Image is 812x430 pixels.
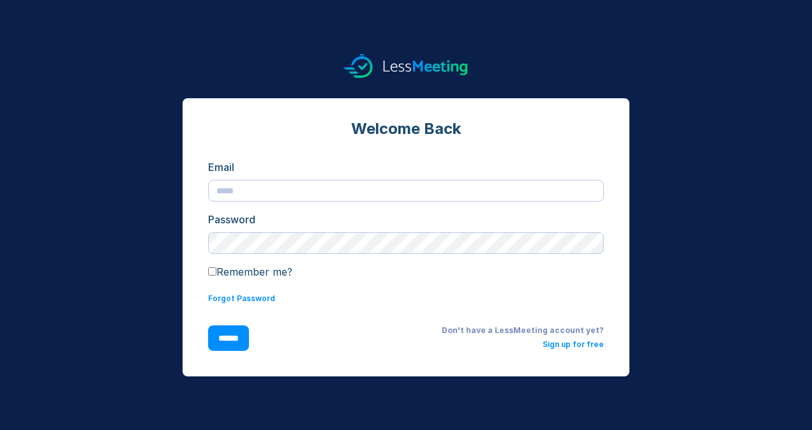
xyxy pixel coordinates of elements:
[208,293,275,303] a: Forgot Password
[208,212,604,227] div: Password
[269,325,604,336] div: Don't have a LessMeeting account yet?
[208,265,292,278] label: Remember me?
[208,119,604,139] div: Welcome Back
[208,159,604,175] div: Email
[543,339,604,349] a: Sign up for free
[208,267,216,276] input: Remember me?
[344,54,468,78] img: logo.svg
